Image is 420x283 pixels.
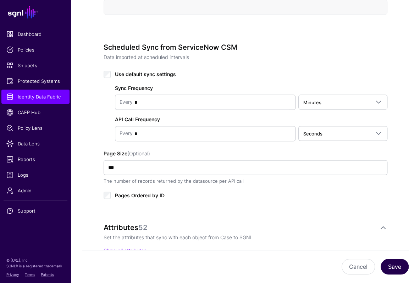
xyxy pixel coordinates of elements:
a: Protected Systems [1,74,70,88]
div: Every [120,126,133,141]
a: Identity Data Fabric [1,90,70,104]
a: Logs [1,168,70,182]
span: 52 [138,223,147,232]
span: Protected Systems [6,78,65,85]
label: API Call Frequency [115,116,160,123]
p: SGNL® is a registered trademark [6,263,65,269]
label: Page Size [104,150,150,157]
span: Support [6,207,65,214]
span: Admin [6,187,65,194]
span: Snippets [6,62,65,69]
span: Pages Ordered by ID [115,192,165,198]
a: Policies [1,43,70,57]
a: Terms [25,272,35,277]
p: © [URL], Inc [6,257,65,263]
a: Privacy [6,272,19,277]
div: Every [120,95,133,110]
span: Data Lens [6,140,65,147]
div: The number of records returned by the datasource per API call [104,178,387,185]
a: Patents [41,272,54,277]
a: SGNL [4,4,67,20]
span: Dashboard [6,31,65,38]
span: Policy Lens [6,124,65,132]
a: CAEP Hub [1,105,70,119]
p: Data imported at scheduled intervals [104,53,387,61]
p: Set the attributes that sync with each object from Case to SGNL [104,234,387,241]
a: Data Lens [1,137,70,151]
span: Policies [6,46,65,53]
a: Admin [1,183,70,198]
div: Attributes [104,223,379,232]
span: Seconds [303,131,322,137]
span: Logs [6,171,65,178]
a: Dashboard [1,27,70,41]
span: CAEP Hub [6,109,65,116]
span: Use default sync settings [115,71,176,77]
a: Policy Lens [1,121,70,135]
span: Minutes [303,100,321,105]
button: Save [381,259,409,274]
h3: Scheduled Sync from ServiceNow CSM [104,43,387,52]
span: (Optional) [127,150,150,156]
label: Sync Frequency [115,84,153,92]
button: Cancel [342,259,375,274]
span: Reports [6,156,65,163]
span: Identity Data Fabric [6,93,65,100]
a: Show all attributes [104,247,147,253]
a: Snippets [1,58,70,73]
a: Reports [1,152,70,166]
